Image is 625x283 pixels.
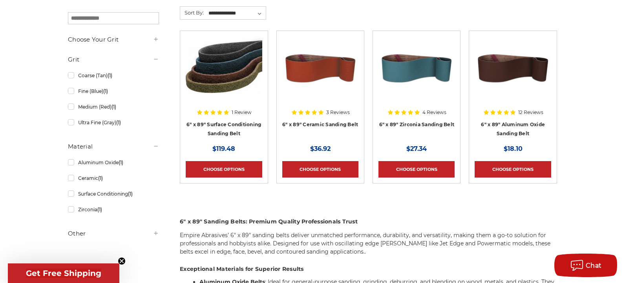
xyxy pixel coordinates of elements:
[475,36,551,137] a: 6" x 89" Aluminum Oxide Sanding Belt
[378,36,455,99] img: 6" x 89" Zirconia Sanding Belt
[68,156,159,169] a: Aluminum Oxide
[68,142,159,151] h5: Material
[128,191,133,197] span: (1)
[180,218,358,225] strong: 6" x 89" Sanding Belts: Premium Quality Professionals Trust
[475,161,551,178] a: Choose Options
[68,187,159,201] a: Surface Conditioning
[186,36,262,99] img: 6"x89" Surface Conditioning Sanding Belts
[68,69,159,82] a: Coarse (Tan)
[504,145,523,152] span: $18.10
[586,262,602,269] span: Chat
[98,175,103,181] span: (1)
[554,254,617,277] button: Chat
[8,263,119,283] div: Get Free ShippingClose teaser
[406,145,427,152] span: $27.34
[180,7,204,18] label: Sort By:
[378,36,455,137] a: 6" x 89" Zirconia Sanding Belt
[97,207,102,212] span: (1)
[68,229,159,238] h5: Other
[475,36,551,99] img: 6" x 89" Aluminum Oxide Sanding Belt
[68,35,159,44] h5: Choose Your Grit
[26,268,101,278] span: Get Free Shipping
[68,203,159,216] a: Zirconia
[186,161,262,178] a: Choose Options
[282,161,358,178] a: Choose Options
[207,7,266,19] select: Sort By:
[103,88,108,94] span: (1)
[282,36,358,99] img: 6" x 89" Ceramic Sanding Belt
[111,104,116,110] span: (1)
[118,257,126,265] button: Close teaser
[310,145,331,152] span: $36.92
[186,36,262,137] a: 6"x89" Surface Conditioning Sanding Belts
[282,36,358,137] a: 6" x 89" Ceramic Sanding Belt
[180,232,550,255] span: Empire Abrasives’ 6" x 89" sanding belts deliver unmatched performance, durability, and versatili...
[68,55,159,64] h5: Grit
[116,120,121,125] span: (1)
[108,73,112,78] span: (1)
[119,160,123,165] span: (1)
[378,161,455,178] a: Choose Options
[68,100,159,114] a: Medium (Red)
[212,145,235,152] span: $119.48
[180,265,304,272] strong: Exceptional Materials for Superior Results
[68,116,159,129] a: Ultra Fine (Gray)
[68,84,159,98] a: Fine (Blue)
[68,171,159,185] a: Ceramic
